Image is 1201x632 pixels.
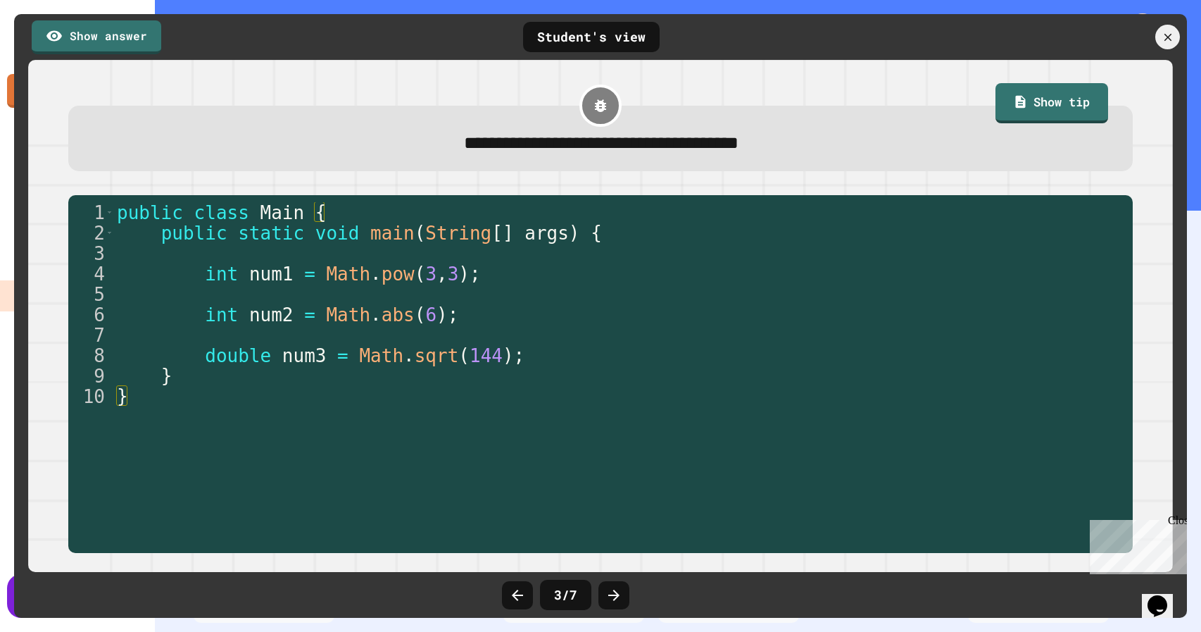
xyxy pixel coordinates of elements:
iframe: chat widget [1084,514,1187,574]
div: Chat with us now!Close [6,6,97,89]
span: = [304,304,315,326]
span: 3 [425,264,436,285]
span: double [205,345,271,366]
span: int [205,264,238,285]
span: Math [359,345,403,366]
span: Main [260,202,305,223]
div: 7 [68,325,114,345]
div: Student's view [523,22,660,52]
span: Toggle code folding, rows 2 through 9 [106,223,113,243]
div: 10 [68,386,114,407]
span: Math [327,304,371,326]
a: Show tip [995,83,1108,123]
span: 6 [425,304,436,326]
div: 1 [68,202,114,223]
div: 5 [68,284,114,304]
div: 6 [68,304,114,325]
div: 2 [68,223,114,243]
span: args [524,223,569,244]
span: String [425,223,491,244]
span: num3 [282,345,327,366]
span: class [194,202,249,223]
div: 9 [68,366,114,386]
span: static [238,223,304,244]
span: sqrt [415,345,459,366]
div: 4 [68,264,114,284]
span: pow [382,264,415,285]
div: 3 [68,243,114,264]
div: 8 [68,345,114,366]
span: = [304,264,315,285]
span: 144 [470,345,503,366]
span: = [337,345,348,366]
span: num1 [249,264,294,285]
span: int [205,304,238,326]
a: Show answer [32,20,161,54]
span: abs [382,304,415,326]
span: public [117,202,183,223]
span: Math [327,264,371,285]
iframe: chat widget [1142,576,1187,618]
span: public [161,223,227,244]
span: void [315,223,360,244]
span: main [370,223,415,244]
div: 3 / 7 [540,580,591,610]
span: num2 [249,304,294,326]
span: 3 [448,264,459,285]
span: Toggle code folding, rows 1 through 10 [106,202,113,223]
